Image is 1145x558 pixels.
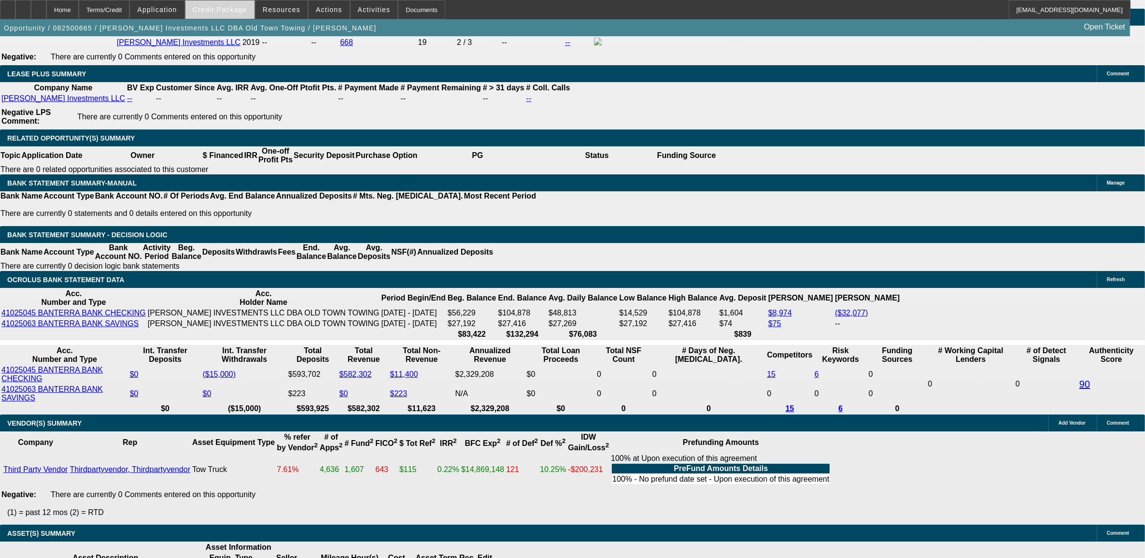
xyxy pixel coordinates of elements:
a: 15 [786,404,794,413]
th: Deposits [202,243,236,261]
th: $839 [719,329,767,339]
span: Application [137,6,177,14]
a: -- [565,38,570,46]
th: Application Date [21,146,83,165]
a: [PERSON_NAME] Investments LLC [1,94,125,102]
b: Company [18,438,53,446]
td: 0 [814,385,867,403]
sup: 2 [453,437,456,444]
span: Resources [263,6,300,14]
td: -$200,231 [567,454,609,486]
a: $75 [768,319,781,328]
b: Def % [540,439,565,447]
a: [PERSON_NAME] Investments LLC [117,38,240,46]
b: Asset Equipment Type [192,438,275,446]
th: NSF(#) [391,243,417,261]
td: -- [482,94,525,103]
th: $132,294 [497,329,547,339]
th: $ Financed [202,146,244,165]
th: $582,302 [339,404,389,414]
span: -- [262,38,267,46]
td: 0 [868,385,927,403]
th: 0 [868,404,927,414]
td: 7.61% [276,454,318,486]
td: $0 [526,365,596,384]
th: Beg. Balance [171,243,201,261]
span: Actions [316,6,342,14]
td: -- [250,94,337,103]
span: RELATED OPPORTUNITY(S) SUMMARY [7,134,135,142]
th: Acc. Number and Type [1,289,146,307]
th: Avg. End Balance [210,191,276,201]
span: 0 [928,380,932,388]
div: 100% at Upon execution of this agreement [611,454,831,485]
td: 100% - No prefund date set - Upon execution of this agreement [612,474,830,484]
a: ($15,000) [203,370,236,378]
th: Status [537,146,657,165]
th: End. Balance [296,243,326,261]
b: # Coll. Calls [526,84,570,92]
td: [DATE] - [DATE] [381,308,446,318]
div: 19 [418,38,455,47]
td: 0 [1015,365,1078,403]
a: 6 [838,404,843,413]
b: # of Apps [320,433,342,452]
b: % refer by Vendor [277,433,318,452]
td: $27,416 [668,319,718,329]
b: FICO [375,439,397,447]
th: Risk Keywords [814,346,867,364]
td: [PERSON_NAME] INVESTMENTS LLC DBA OLD TOWN TOWING [147,308,380,318]
td: 4,636 [319,454,343,486]
td: [PERSON_NAME] INVESTMENTS LLC DBA OLD TOWN TOWING [147,319,380,329]
b: Prefunding Amounts [683,438,759,446]
span: Opportunity / 082500665 / [PERSON_NAME] Investments LLC DBA Old Town Towing / [PERSON_NAME] [4,24,377,32]
b: IDW Gain/Loss [568,433,609,452]
th: Withdrawls [235,243,277,261]
th: # Days of Neg. [MEDICAL_DATA]. [652,346,766,364]
td: -- [311,37,339,48]
button: Activities [351,0,398,19]
th: Int. Transfer Withdrawals [202,346,287,364]
th: Avg. Balance [326,243,357,261]
span: Comment [1107,420,1129,426]
b: Company Name [34,84,93,92]
td: Tow Truck [192,454,275,486]
th: Avg. Deposit [719,289,767,307]
span: Comment [1107,530,1129,536]
p: There are currently 0 statements and 0 details entered on this opportunity [0,209,536,218]
td: -- [501,37,564,48]
a: Third Party Vendor [3,465,68,473]
th: $593,925 [288,404,338,414]
span: Bank Statement Summary - Decision Logic [7,231,168,239]
th: $76,083 [548,329,618,339]
b: BFC Exp [465,439,501,447]
span: LEASE PLUS SUMMARY [7,70,86,78]
th: # Working Capital Lenders [927,346,1014,364]
b: # Fund [345,439,374,447]
th: $2,329,208 [455,404,525,414]
th: End. Balance [497,289,547,307]
th: 0 [596,404,651,414]
td: [DATE] - [DATE] [381,319,446,329]
td: 0 [596,365,651,384]
a: -- [127,94,132,102]
span: BANK STATEMENT SUMMARY-MANUAL [7,179,137,187]
th: Security Deposit [293,146,355,165]
sup: 2 [339,442,342,449]
td: $14,869,148 [461,454,505,486]
th: PG [418,146,537,165]
b: Negative: [1,490,36,499]
td: -- [338,94,399,103]
th: Owner [83,146,202,165]
a: $582,302 [339,370,372,378]
img: facebook-icon.png [594,38,602,45]
td: $104,878 [668,308,718,318]
b: PreFund Amounts Details [674,464,768,472]
span: Comment [1107,71,1129,76]
a: 41025045 BANTERRA BANK CHECKING [1,309,146,317]
span: There are currently 0 Comments entered on this opportunity [77,113,282,121]
th: Funding Source [657,146,717,165]
td: $27,192 [619,319,667,329]
th: Low Balance [619,289,667,307]
td: -- [400,94,481,103]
